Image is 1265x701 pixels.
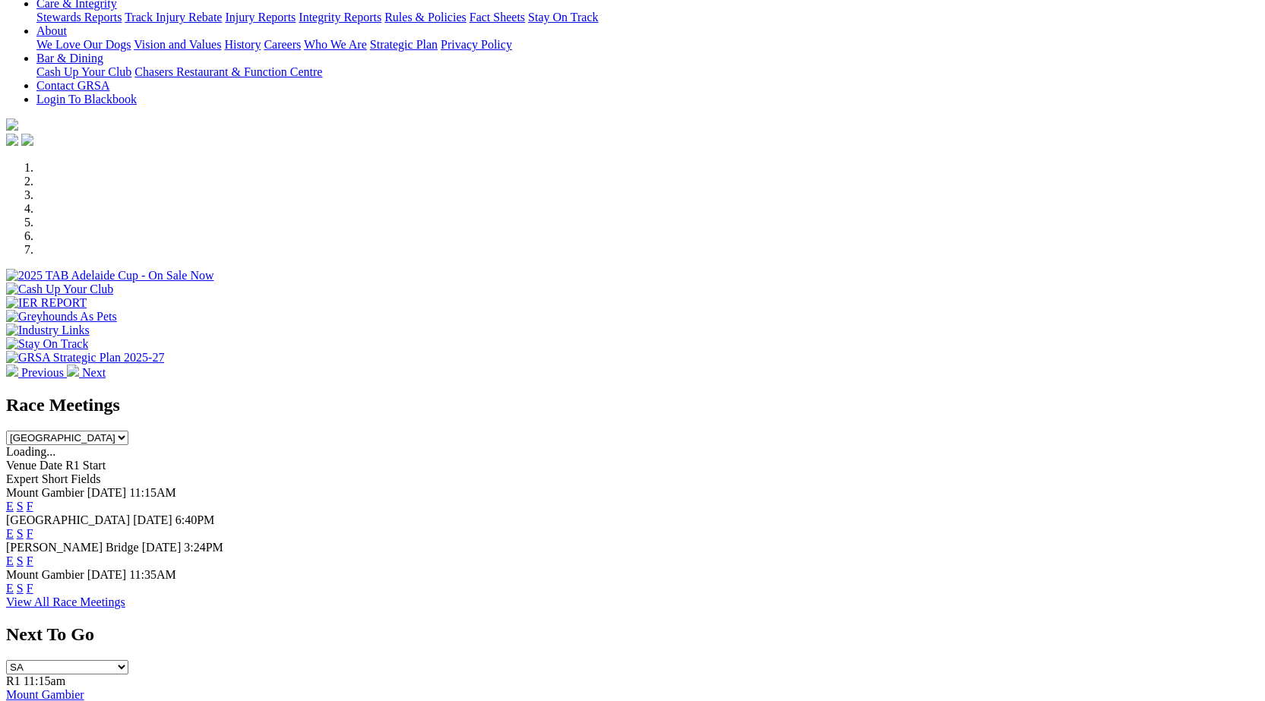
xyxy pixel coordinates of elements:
[6,688,84,701] a: Mount Gambier
[370,38,438,51] a: Strategic Plan
[470,11,525,24] a: Fact Sheets
[384,11,466,24] a: Rules & Policies
[36,65,1259,79] div: Bar & Dining
[6,459,36,472] span: Venue
[6,395,1259,415] h2: Race Meetings
[6,624,1259,645] h2: Next To Go
[129,568,176,581] span: 11:35AM
[24,674,65,687] span: 11:15am
[6,269,214,283] img: 2025 TAB Adelaide Cup - On Sale Now
[6,568,84,581] span: Mount Gambier
[6,324,90,337] img: Industry Links
[134,65,322,78] a: Chasers Restaurant & Function Centre
[36,52,103,65] a: Bar & Dining
[67,366,106,379] a: Next
[224,38,261,51] a: History
[36,24,67,37] a: About
[176,513,215,526] span: 6:40PM
[27,582,33,595] a: F
[27,527,33,540] a: F
[21,134,33,146] img: twitter.svg
[6,513,130,526] span: [GEOGRAPHIC_DATA]
[36,79,109,92] a: Contact GRSA
[6,674,21,687] span: R1
[299,11,381,24] a: Integrity Reports
[125,11,222,24] a: Track Injury Rebate
[42,472,68,485] span: Short
[441,38,512,51] a: Privacy Policy
[40,459,62,472] span: Date
[528,11,598,24] a: Stay On Track
[17,527,24,540] a: S
[6,337,88,351] img: Stay On Track
[6,527,14,540] a: E
[6,472,39,485] span: Expert
[6,582,14,595] a: E
[184,541,223,554] span: 3:24PM
[87,486,127,499] span: [DATE]
[36,93,137,106] a: Login To Blackbook
[17,582,24,595] a: S
[82,366,106,379] span: Next
[6,541,139,554] span: [PERSON_NAME] Bridge
[6,296,87,310] img: IER REPORT
[133,513,172,526] span: [DATE]
[36,11,1259,24] div: Care & Integrity
[6,118,18,131] img: logo-grsa-white.png
[6,365,18,377] img: chevron-left-pager-white.svg
[27,500,33,513] a: F
[6,366,67,379] a: Previous
[21,366,64,379] span: Previous
[87,568,127,581] span: [DATE]
[264,38,301,51] a: Careers
[27,554,33,567] a: F
[6,486,84,499] span: Mount Gambier
[71,472,100,485] span: Fields
[65,459,106,472] span: R1 Start
[225,11,296,24] a: Injury Reports
[36,65,131,78] a: Cash Up Your Club
[129,486,176,499] span: 11:15AM
[6,351,164,365] img: GRSA Strategic Plan 2025-27
[6,445,55,458] span: Loading...
[134,38,221,51] a: Vision and Values
[36,11,122,24] a: Stewards Reports
[6,554,14,567] a: E
[36,38,131,51] a: We Love Our Dogs
[36,38,1259,52] div: About
[17,500,24,513] a: S
[6,134,18,146] img: facebook.svg
[67,365,79,377] img: chevron-right-pager-white.svg
[6,500,14,513] a: E
[142,541,182,554] span: [DATE]
[6,283,113,296] img: Cash Up Your Club
[304,38,367,51] a: Who We Are
[17,554,24,567] a: S
[6,310,117,324] img: Greyhounds As Pets
[6,595,125,608] a: View All Race Meetings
